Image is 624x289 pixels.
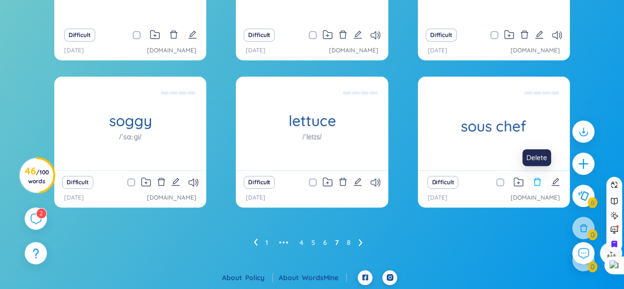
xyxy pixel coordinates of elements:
[39,209,43,217] span: 2
[338,30,347,39] span: delete
[279,272,347,283] div: About
[520,30,529,39] span: delete
[244,176,275,189] button: Difficult
[428,46,447,55] p: [DATE]
[426,29,457,41] button: Difficult
[254,235,257,250] li: Previous Page
[265,235,268,250] li: 1
[323,235,327,250] a: 6
[535,30,544,39] span: edit
[157,175,166,189] button: delete
[418,118,570,135] h1: sous chef
[338,28,347,42] button: delete
[335,235,339,250] li: 7
[236,112,388,129] h1: lettuce
[119,131,142,142] h1: /ˈsɑːɡi/
[147,46,196,55] a: [DOMAIN_NAME]
[353,30,362,39] span: edit
[147,193,196,203] a: [DOMAIN_NAME]
[533,175,542,189] button: delete
[37,208,46,218] sup: 2
[359,235,363,250] li: Next Page
[64,193,84,203] p: [DATE]
[25,167,49,185] h3: 46
[245,273,273,282] a: Policy
[520,28,529,42] button: delete
[302,131,322,142] h1: /ˈletɪs/
[353,175,362,189] button: edit
[222,272,273,283] div: About
[551,175,560,189] button: edit
[244,29,275,41] button: Difficult
[28,168,49,185] span: / 100 words
[302,273,347,282] a: WordsMine
[157,177,166,186] span: delete
[551,177,560,186] span: edit
[64,29,95,41] button: Difficult
[311,235,315,250] a: 5
[329,46,378,55] a: [DOMAIN_NAME]
[535,28,544,42] button: edit
[169,28,178,42] button: delete
[188,30,197,39] span: edit
[265,235,268,250] a: 1
[347,235,351,250] a: 8
[338,175,347,189] button: delete
[338,177,347,186] span: delete
[171,177,180,186] span: edit
[603,246,619,261] img: to top
[511,193,560,203] a: [DOMAIN_NAME]
[62,176,93,189] button: Difficult
[511,46,560,55] a: [DOMAIN_NAME]
[299,235,303,250] li: 4
[246,193,265,203] p: [DATE]
[353,28,362,42] button: edit
[276,235,292,250] span: •••
[323,235,327,250] li: 6
[577,158,589,170] span: plus
[276,235,292,250] li: Previous 5 Pages
[54,112,206,129] h1: soggy
[428,193,447,203] p: [DATE]
[299,235,303,250] a: 4
[353,177,362,186] span: edit
[188,28,197,42] button: edit
[64,46,84,55] p: [DATE]
[427,176,458,189] button: Difficult
[246,46,265,55] p: [DATE]
[522,149,551,166] div: Delete
[311,235,315,250] li: 5
[169,30,178,39] span: delete
[533,177,542,186] span: delete
[347,235,351,250] li: 8
[335,235,339,250] a: 7
[171,175,180,189] button: edit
